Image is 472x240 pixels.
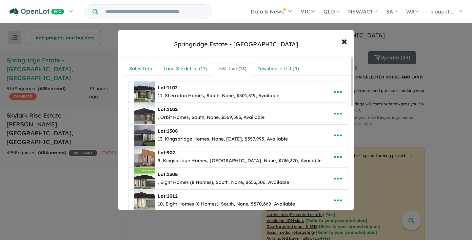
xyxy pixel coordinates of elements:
[341,34,347,48] span: ×
[158,114,265,121] div: , Orbit Homes, South, None, $569,583, Available
[430,8,455,15] span: kloupeti...
[258,65,299,73] div: Townhouse List ( 0 )
[134,168,155,189] img: Springridge%20Estate%20-%20Wallan%20-%20Lot%201308___1754720770.png
[158,106,178,112] b: Lot:
[158,92,279,100] div: 11, Sherridon Homes, South, None, $501,319, Available
[174,40,298,49] div: Springridge Estate - [GEOGRAPHIC_DATA]
[129,65,152,73] div: Sales Info
[10,8,64,16] img: Openlot PRO Logo White
[158,150,175,156] b: Lot:
[158,200,295,208] div: 10, Eight Homes (8 Homes), South, None, $570,660, Available
[134,125,155,146] img: Springridge%20Estate%20-%20Wallan%20-%20Lot%201308___1751516252.png
[158,135,288,143] div: 13, Kingsbridge Homes, None, [DATE], $557,995, Available
[158,179,289,186] div: , Eight Homes (8 Homes), South, None, $553,506, Available
[167,106,178,112] span: 1102
[167,171,178,177] span: 1308
[167,128,178,134] span: 1308
[134,81,155,102] img: Springridge%20Estate%20-%20Wallan%20-%20Lot%201102___1753247624.png
[167,85,178,91] span: 1102
[134,103,155,124] img: Springridge%20Estate%20-%20Wallan%20-%20Lot%201102___1754720217.png
[158,193,178,199] b: Lot:
[158,128,178,134] b: Lot:
[158,171,178,177] b: Lot:
[99,5,210,19] input: Try estate name, suburb, builder or developer
[167,150,175,156] span: 902
[164,65,207,73] div: Land Stock List ( 17 )
[134,190,155,211] img: Springridge%20Estate%20-%20Wallan%20-%20Lot%201012___1753255029.png
[158,157,322,165] div: 9, Kingsbridge Homes, [GEOGRAPHIC_DATA], None, $736,320, Available
[218,65,246,73] div: H&L List ( 18 )
[167,193,178,199] span: 1012
[134,146,155,167] img: Springridge%20Estate%20-%20Wallan%20-%20Lot%20902___1752983266.png
[158,85,178,91] b: Lot:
